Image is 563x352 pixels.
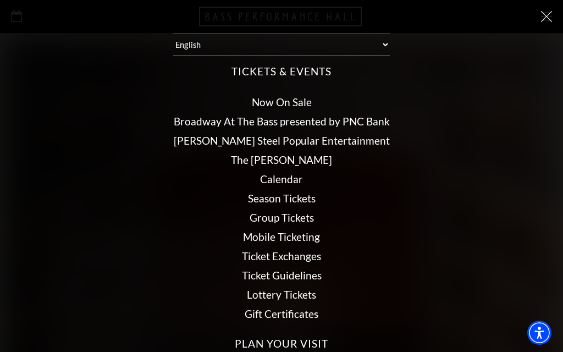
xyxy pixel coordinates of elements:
[245,307,318,320] a: Gift Certificates
[174,115,390,128] a: Broadway At The Bass presented by PNC Bank
[248,192,316,205] a: Season Tickets
[173,34,390,56] select: Select:
[247,288,316,301] a: Lottery Tickets
[242,269,322,282] a: Ticket Guidelines
[260,173,303,185] a: Calendar
[174,134,390,147] a: [PERSON_NAME] Steel Popular Entertainment
[235,337,328,351] label: Plan Your Visit
[231,153,332,166] a: The [PERSON_NAME]
[527,321,551,345] div: Accessibility Menu
[242,250,321,262] a: Ticket Exchanges
[231,64,331,79] label: Tickets & Events
[252,96,312,108] a: Now On Sale
[243,230,320,243] a: Mobile Ticketing
[250,211,314,224] a: Group Tickets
